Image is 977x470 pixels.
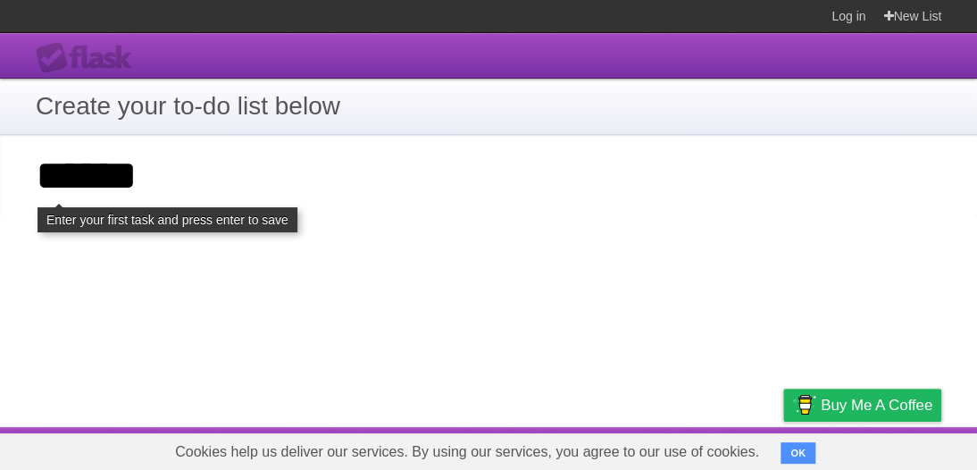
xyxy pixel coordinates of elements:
a: Developers [605,432,677,466]
span: Buy me a coffee [821,390,932,421]
span: Cookies help us deliver our services. By using our services, you agree to our use of cookies. [157,434,777,470]
button: OK [781,442,815,464]
div: Flask [36,42,143,74]
h1: Create your to-do list below [36,88,941,125]
img: Buy me a coffee [792,390,816,420]
a: Privacy [760,432,806,466]
a: Terms [699,432,739,466]
a: Suggest a feature [829,432,941,466]
a: About [546,432,583,466]
a: Buy me a coffee [783,389,941,422]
